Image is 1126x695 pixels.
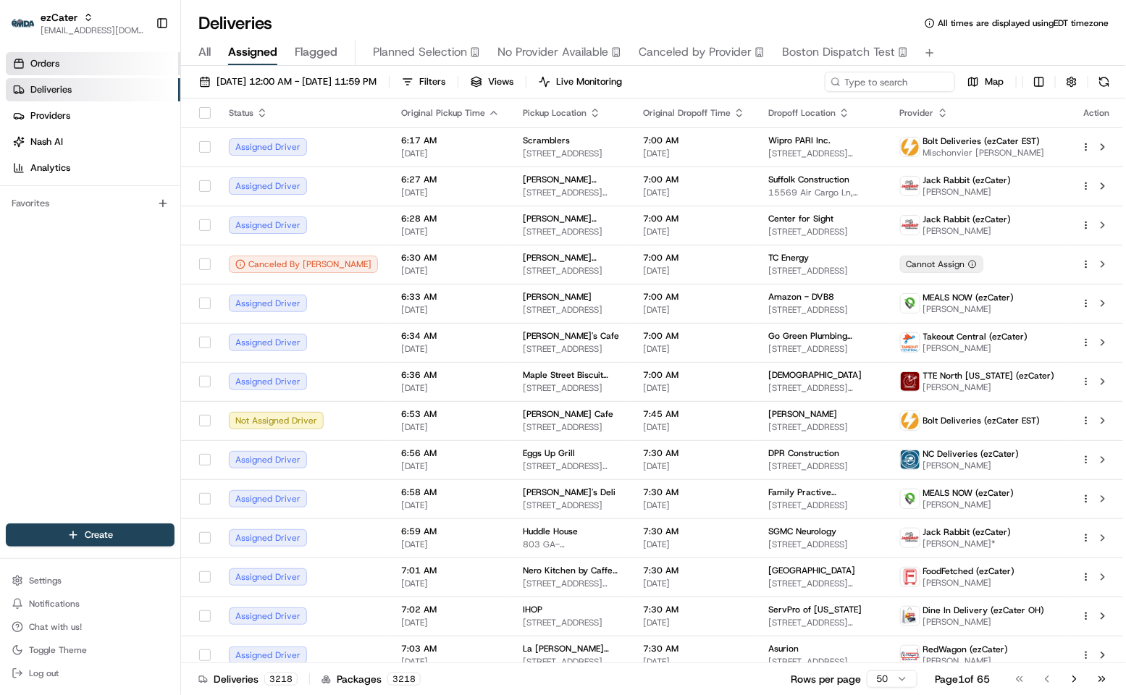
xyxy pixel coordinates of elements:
p: Welcome 👋 [14,59,264,82]
img: NCDeliveries.png [901,450,920,469]
span: 7:30 AM [643,526,745,537]
span: [DATE] [401,539,500,550]
span: [STREET_ADDRESS] [523,656,620,667]
span: [DATE] [401,265,500,277]
span: Original Pickup Time [401,107,485,119]
span: Center for Sight [768,213,833,224]
button: [EMAIL_ADDRESS][DOMAIN_NAME] [41,25,144,36]
span: La [PERSON_NAME] Bakery & Cafe [523,643,620,654]
span: [PERSON_NAME] [923,616,1045,628]
span: [PERSON_NAME] [523,291,592,303]
img: FoodFetched.jpg [901,568,920,586]
div: Action [1081,107,1112,119]
span: NC Deliveries (ezCater) [923,448,1020,460]
span: 7:00 AM [643,252,745,264]
img: bolt_logo.png [901,411,920,430]
span: [STREET_ADDRESS] [523,304,620,316]
span: [STREET_ADDRESS][PERSON_NAME] [768,617,877,628]
span: [STREET_ADDRESS] [523,421,620,433]
button: Map [961,72,1010,92]
a: Providers [6,104,180,127]
span: [DATE] [643,578,745,589]
span: [DATE] [401,226,500,237]
img: melas_now_logo.png [901,294,920,313]
span: [STREET_ADDRESS] [768,304,877,316]
img: bolt_logo.png [901,138,920,156]
span: Family Practive Associates [768,486,877,498]
span: Boston Dispatch Test [782,43,895,61]
span: 6:27 AM [401,174,500,185]
span: Jack Rabbit (ezCater) [923,174,1012,186]
span: Analytics [30,161,70,174]
span: [DATE] [643,226,745,237]
span: [DATE] [401,148,500,159]
button: Start new chat [246,143,264,161]
span: [PERSON_NAME]'s Deli [523,486,615,498]
span: Maple Street Biscuit Company [523,369,620,381]
span: [PERSON_NAME] [923,499,1014,510]
span: Asurion [768,643,799,654]
span: Map [985,75,1004,88]
span: [PERSON_NAME] [923,577,1015,589]
img: jack_rabbit_logo.png [901,216,920,235]
button: Log out [6,663,175,683]
span: Deliveries [30,83,72,96]
span: 7:03 AM [401,643,500,654]
span: [DATE] [643,148,745,159]
span: Suffolk Construction [768,174,849,185]
span: [DATE] [401,617,500,628]
span: Wipro PARI Inc. [768,135,831,146]
span: Dine In Delivery (ezCater OH) [923,605,1045,616]
span: MEALS NOW (ezCater) [923,487,1014,499]
button: Live Monitoring [532,72,629,92]
span: RedWagon (ezCater) [923,644,1009,655]
span: MEALS NOW (ezCater) [923,292,1014,303]
span: [PERSON_NAME] Restaurant [523,252,620,264]
span: SGMC Neurology [768,526,836,537]
span: [STREET_ADDRESS] [768,265,877,277]
span: [STREET_ADDRESS][PERSON_NAME] [768,148,877,159]
img: jack_rabbit_logo.png [901,177,920,195]
span: All [198,43,211,61]
span: DPR Construction [768,447,839,459]
span: [STREET_ADDRESS] [768,656,877,667]
span: No Provider Available [497,43,608,61]
span: [PERSON_NAME] [923,655,1009,667]
span: [DATE] [643,500,745,511]
a: Deliveries [6,78,180,101]
span: 803 GA-[GEOGRAPHIC_DATA], [GEOGRAPHIC_DATA] [523,539,620,550]
img: v_1242_poe.png [901,607,920,625]
span: [PERSON_NAME] [923,225,1012,237]
button: [DATE] 12:00 AM - [DATE] 11:59 PM [193,72,383,92]
img: tte_north_alabama.png [901,372,920,391]
span: [DATE] [643,343,745,355]
span: 7:30 AM [643,643,745,654]
span: All times are displayed using EDT timezone [938,17,1109,29]
span: TTE North [US_STATE] (ezCater) [923,370,1055,382]
span: [STREET_ADDRESS] [768,343,877,355]
span: [PERSON_NAME] [768,408,837,420]
span: Provider [900,107,934,119]
input: Clear [38,94,239,109]
span: [GEOGRAPHIC_DATA] [768,565,855,576]
span: 6:56 AM [401,447,500,459]
span: Nero Kitchen by Caffe Nero [523,565,620,576]
span: [DATE] [401,382,500,394]
span: Canceled by Provider [639,43,752,61]
span: 7:00 AM [643,174,745,185]
span: [PERSON_NAME] [923,460,1020,471]
span: Takeout Central (ezCater) [923,331,1028,342]
button: Cannot Assign [900,256,983,273]
span: [DEMOGRAPHIC_DATA] [768,369,862,381]
span: [DATE] [401,578,500,589]
span: Toggle Theme [29,644,87,656]
span: [PERSON_NAME] [923,303,1014,315]
span: 6:58 AM [401,486,500,498]
span: [PERSON_NAME] Cafe [523,408,613,420]
div: 💻 [122,212,134,224]
div: We're available if you need us! [49,153,183,165]
span: [DATE] [643,617,745,628]
span: [STREET_ADDRESS] [768,421,877,433]
span: 7:00 AM [643,369,745,381]
span: [PERSON_NAME] [923,382,1055,393]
